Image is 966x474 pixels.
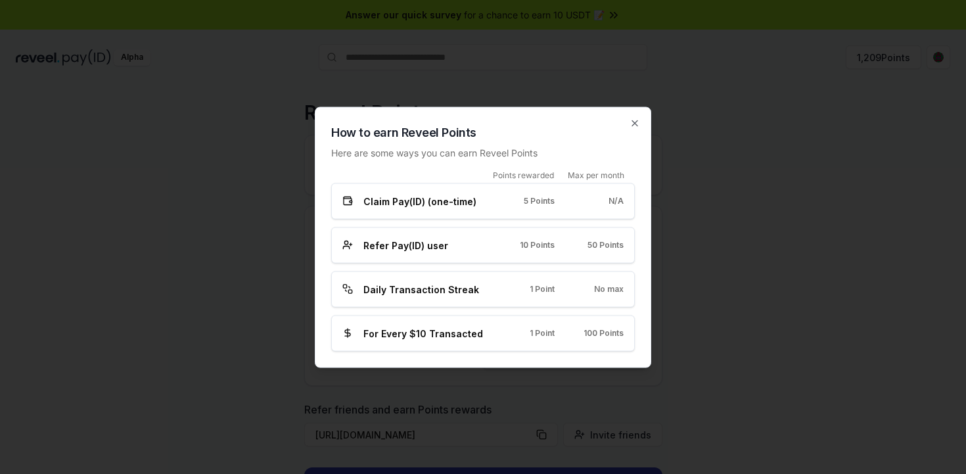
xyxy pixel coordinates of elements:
[530,328,555,339] span: 1 Point
[524,196,555,206] span: 5 Points
[331,145,635,159] p: Here are some ways you can earn Reveel Points
[609,196,624,206] span: N/A
[363,282,479,296] span: Daily Transaction Streak
[363,194,476,208] span: Claim Pay(ID) (one-time)
[363,238,448,252] span: Refer Pay(ID) user
[584,328,624,339] span: 100 Points
[568,170,624,180] span: Max per month
[363,326,483,340] span: For Every $10 Transacted
[530,284,555,295] span: 1 Point
[493,170,554,180] span: Points rewarded
[587,240,624,250] span: 50 Points
[331,123,635,141] h2: How to earn Reveel Points
[594,284,624,295] span: No max
[520,240,555,250] span: 10 Points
